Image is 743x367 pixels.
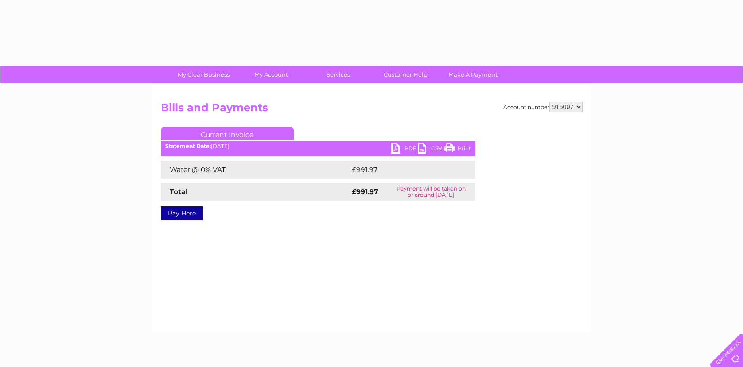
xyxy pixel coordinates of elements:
[350,161,459,179] td: £991.97
[352,187,378,196] strong: £991.97
[503,102,583,112] div: Account number
[436,66,510,83] a: Make A Payment
[167,66,240,83] a: My Clear Business
[161,102,583,118] h2: Bills and Payments
[170,187,188,196] strong: Total
[161,161,350,179] td: Water @ 0% VAT
[391,143,418,156] a: PDF
[387,183,475,201] td: Payment will be taken on or around [DATE]
[161,206,203,220] a: Pay Here
[165,143,211,149] b: Statement Date:
[161,143,475,149] div: [DATE]
[369,66,442,83] a: Customer Help
[444,143,471,156] a: Print
[418,143,444,156] a: CSV
[161,127,294,140] a: Current Invoice
[234,66,307,83] a: My Account
[302,66,375,83] a: Services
